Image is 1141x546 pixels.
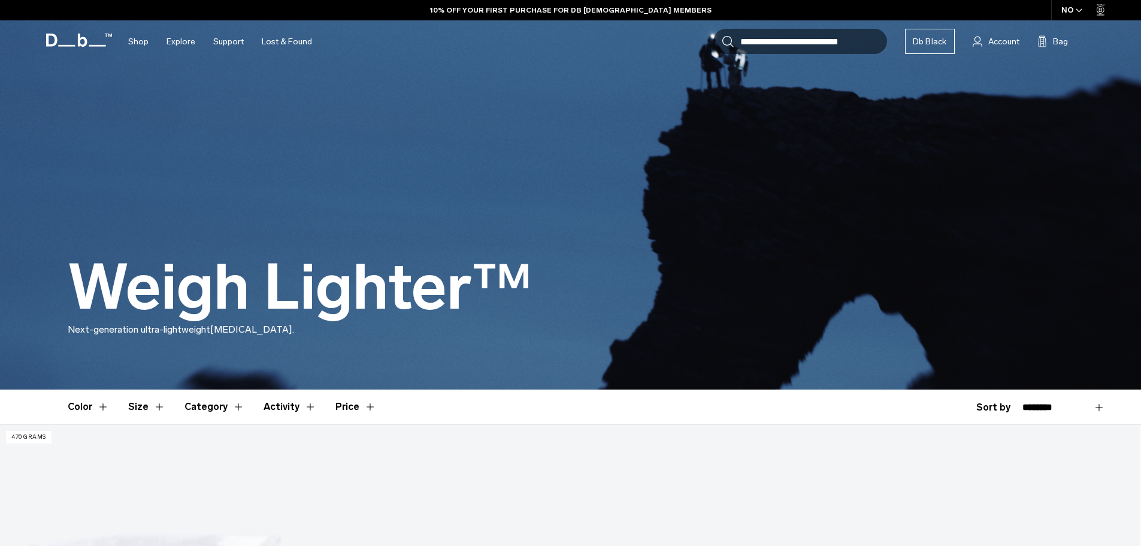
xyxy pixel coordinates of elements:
a: Explore [167,20,195,63]
span: Next-generation ultra-lightweight [68,324,210,335]
span: Account [988,35,1019,48]
p: 470 grams [6,431,52,444]
a: Support [213,20,244,63]
a: Db Black [905,29,955,54]
button: Toggle Filter [264,390,316,424]
a: Shop [128,20,149,63]
button: Bag [1037,34,1068,49]
nav: Main Navigation [119,20,321,63]
h1: Weigh Lighter™ [68,253,532,322]
a: Lost & Found [262,20,312,63]
button: Toggle Filter [68,390,109,424]
span: [MEDICAL_DATA]. [210,324,294,335]
button: Toggle Filter [184,390,244,424]
a: 10% OFF YOUR FIRST PURCHASE FOR DB [DEMOGRAPHIC_DATA] MEMBERS [430,5,712,16]
button: Toggle Filter [128,390,165,424]
button: Toggle Price [335,390,376,424]
span: Bag [1053,35,1068,48]
a: Account [973,34,1019,49]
